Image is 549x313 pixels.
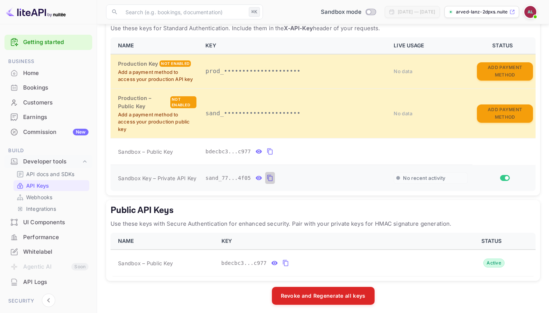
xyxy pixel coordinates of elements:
button: Add Payment Method [477,104,533,123]
span: Sandbox – Public Key [118,148,173,156]
div: Getting started [4,35,92,50]
div: Webhooks [13,192,89,203]
p: arved-lanz-2dpxs.nuite... [456,9,508,15]
th: NAME [111,37,201,54]
div: New [73,129,89,135]
p: API Keys [26,182,49,190]
a: Earnings [4,110,92,124]
a: Add Payment Method [477,68,533,74]
th: NAME [111,233,217,250]
a: API Keys [16,182,86,190]
div: Commission [23,128,89,137]
h5: Public API Keys [111,204,536,216]
div: Whitelabel [23,248,89,256]
div: Bookings [23,84,89,92]
button: Add Payment Method [477,62,533,81]
div: Whitelabel [4,245,92,259]
div: API Keys [13,180,89,191]
span: Build [4,147,92,155]
div: API Logs [23,278,89,287]
p: API docs and SDKs [26,170,75,178]
div: Home [4,66,92,81]
th: LIVE USAGE [389,37,472,54]
th: STATUS [450,233,536,250]
a: Customers [4,96,92,109]
button: Revoke and Regenerate all keys [272,287,375,305]
div: UI Components [23,218,89,227]
h6: Production Key [118,60,158,68]
div: Switch to Production mode [318,8,379,16]
div: Integrations [13,203,89,214]
h6: Production – Public Key [118,94,169,110]
a: Whitelabel [4,245,92,259]
div: Not enabled [159,60,191,67]
a: API docs and SDKs [16,170,86,178]
div: [DATE] — [DATE] [398,9,435,15]
span: No recent activity [403,175,445,181]
span: sand_77...4f05 [205,174,251,182]
p: Webhooks [26,193,52,201]
a: Performance [4,230,92,244]
a: Getting started [23,38,89,47]
p: Add a payment method to access your production API key [118,69,196,83]
div: Earnings [23,113,89,122]
div: Active [483,259,505,267]
input: Search (e.g. bookings, documentation) [121,4,246,19]
span: No data [394,68,412,74]
p: Use these keys with Secure Authentication for enhanced security. Pair with your private keys for ... [111,219,536,228]
a: CommissionNew [4,125,92,139]
a: UI Components [4,215,92,229]
button: Collapse navigation [42,294,55,307]
span: Security [4,297,92,305]
span: Business [4,57,92,66]
div: Customers [4,96,92,110]
div: Performance [4,230,92,245]
a: Webhooks [16,193,86,201]
div: Developer tools [23,157,81,166]
span: bdecbc3...c977 [205,148,251,156]
span: bdecbc3...c977 [221,259,267,267]
div: Customers [23,98,89,107]
table: public api keys table [111,233,536,276]
div: Home [23,69,89,78]
a: Home [4,66,92,80]
p: Add a payment method to access your production public key [118,111,196,133]
p: Integrations [26,205,56,213]
th: KEY [217,233,451,250]
span: Sandbox mode [321,8,362,16]
span: Sandbox – Public Key [118,259,173,267]
th: KEY [201,37,389,54]
a: Add Payment Method [477,110,533,116]
img: LiteAPI logo [6,6,66,18]
a: Integrations [16,205,86,213]
div: Developer tools [4,155,92,168]
div: API Logs [4,275,92,289]
span: Sandbox Key – Private API Key [118,175,196,181]
p: prod_••••••••••••••••••••• [205,67,385,76]
div: ⌘K [249,7,260,17]
table: private api keys table [111,37,536,191]
div: UI Components [4,215,92,230]
span: No data [394,110,412,116]
p: Use these keys for Standard Authentication. Include them in the header of your requests. [111,24,536,33]
div: Performance [23,233,89,242]
th: STATUS [472,37,536,54]
div: Earnings [4,110,92,125]
p: sand_••••••••••••••••••••• [205,109,385,118]
a: Bookings [4,81,92,94]
img: Arved Lanz [524,6,536,18]
div: CommissionNew [4,125,92,140]
a: API Logs [4,275,92,289]
div: Not enabled [170,96,196,108]
strong: X-API-Key [284,25,313,32]
div: API docs and SDKs [13,169,89,179]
